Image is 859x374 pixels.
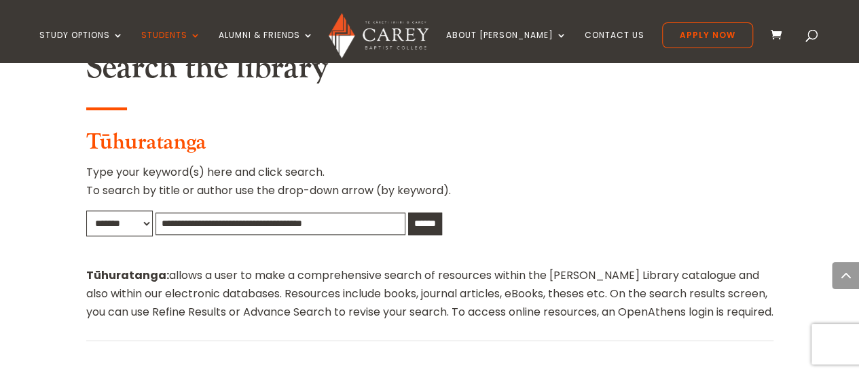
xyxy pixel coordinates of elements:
a: Alumni & Friends [219,31,314,62]
a: Study Options [39,31,124,62]
img: Carey Baptist College [329,13,428,58]
a: About [PERSON_NAME] [446,31,567,62]
p: allows a user to make a comprehensive search of resources within the [PERSON_NAME] Library catalo... [86,266,773,322]
p: Type your keyword(s) here and click search. To search by title or author use the drop-down arrow ... [86,163,773,210]
a: Apply Now [662,22,753,48]
h3: Tūhuratanga [86,130,773,162]
a: Students [141,31,201,62]
strong: Tūhuratanga: [86,267,169,283]
h2: Search the library [86,48,773,94]
a: Contact Us [585,31,644,62]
